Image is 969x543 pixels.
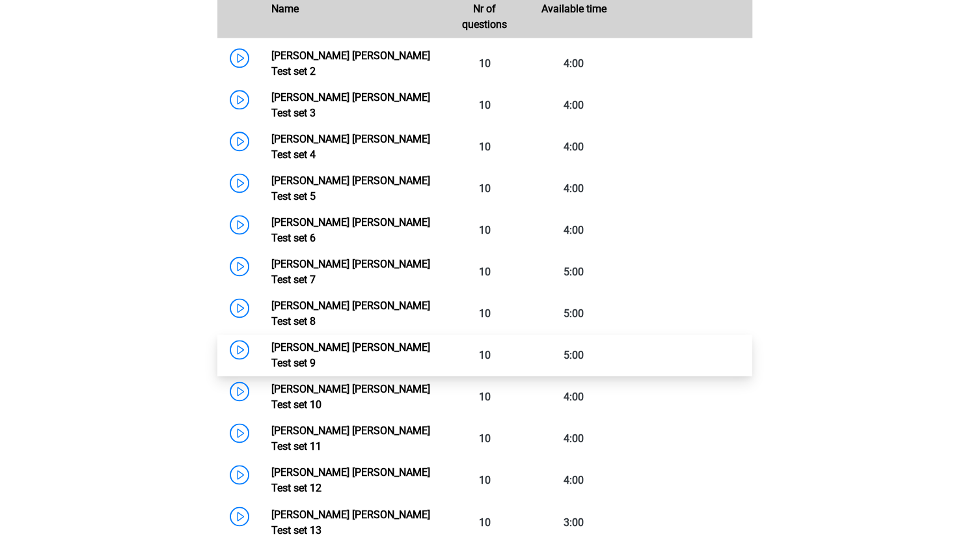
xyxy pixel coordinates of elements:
[271,174,430,202] a: [PERSON_NAME] [PERSON_NAME] Test set 5
[271,341,430,369] a: [PERSON_NAME] [PERSON_NAME] Test set 9
[271,91,430,119] a: [PERSON_NAME] [PERSON_NAME] Test set 3
[271,466,430,494] a: [PERSON_NAME] [PERSON_NAME] Test set 12
[271,49,430,77] a: [PERSON_NAME] [PERSON_NAME] Test set 2
[271,216,430,244] a: [PERSON_NAME] [PERSON_NAME] Test set 6
[271,508,430,536] a: [PERSON_NAME] [PERSON_NAME] Test set 13
[262,1,440,33] div: Name
[271,383,430,411] a: [PERSON_NAME] [PERSON_NAME] Test set 10
[271,425,430,452] a: [PERSON_NAME] [PERSON_NAME] Test set 11
[271,133,430,161] a: [PERSON_NAME] [PERSON_NAME] Test set 4
[271,258,430,286] a: [PERSON_NAME] [PERSON_NAME] Test set 7
[440,1,529,33] div: Nr of questions
[271,299,430,327] a: [PERSON_NAME] [PERSON_NAME] Test set 8
[529,1,618,33] div: Available time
